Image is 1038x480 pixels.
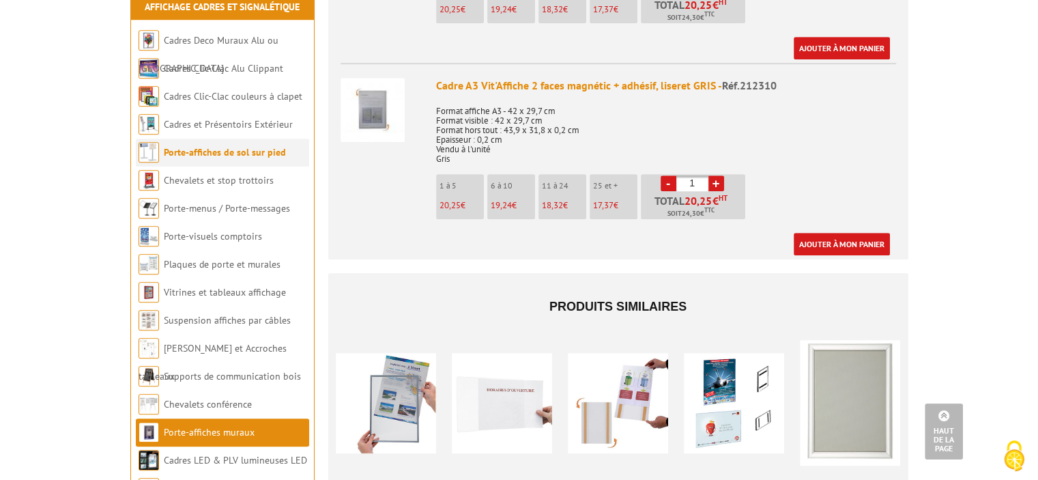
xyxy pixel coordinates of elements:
[164,230,262,242] a: Porte-visuels comptoirs
[164,118,293,130] a: Cadres et Présentoirs Extérieur
[139,254,159,274] img: Plaques de porte et murales
[139,142,159,163] img: Porte-affiches de sol sur pied
[542,181,586,190] p: 11 à 24
[542,201,586,210] p: €
[704,206,715,214] sup: TTC
[542,5,586,14] p: €
[439,199,461,211] span: 20,25
[164,426,255,438] a: Porte-affiches muraux
[542,3,563,15] span: 18,32
[704,10,715,18] sup: TTC
[145,1,300,13] a: Affichage Cadres et Signalétique
[997,439,1031,473] img: Cookies (fenêtre modale)
[164,62,283,74] a: Cadres Clic-Clac Alu Clippant
[139,170,159,190] img: Chevalets et stop trottoirs
[164,90,302,102] a: Cadres Clic-Clac couleurs à clapet
[644,195,745,219] p: Total
[139,394,159,414] img: Chevalets conférence
[593,201,637,210] p: €
[164,314,291,326] a: Suspension affiches par câbles
[925,404,963,460] a: Haut de la page
[341,78,405,142] img: Cadre A3 Vit'Affiche 2 faces magnétic + adhésif, liseret GRIS
[549,300,687,313] span: Produits similaires
[439,181,484,190] p: 1 à 5
[139,310,159,330] img: Suspension affiches par câbles
[139,86,159,107] img: Cadres Clic-Clac couleurs à clapet
[139,198,159,218] img: Porte-menus / Porte-messages
[667,208,715,219] span: Soit €
[593,199,614,211] span: 17,37
[436,97,896,164] p: Format affiche A3 - 42 x 29,7 cm Format visible : 42 x 29,7 cm Format hors tout : 43,9 x 31,8 x 0...
[491,199,512,211] span: 19,24
[139,342,287,382] a: [PERSON_NAME] et Accroches tableaux
[164,146,286,158] a: Porte-affiches de sol sur pied
[139,30,159,51] img: Cadres Deco Muraux Alu ou Bois
[164,174,274,186] a: Chevalets et stop trottoirs
[439,201,484,210] p: €
[139,422,159,442] img: Porte-affiches muraux
[164,202,290,214] a: Porte-menus / Porte-messages
[794,37,890,59] a: Ajouter à mon panier
[139,114,159,135] img: Cadres et Présentoirs Extérieur
[593,5,637,14] p: €
[593,3,614,15] span: 17,37
[682,12,700,23] span: 24,30
[684,195,712,206] span: 20,25
[719,193,727,203] sup: HT
[491,5,535,14] p: €
[990,434,1038,480] button: Cookies (fenêtre modale)
[667,12,715,23] span: Soit €
[593,181,637,190] p: 25 et +
[439,3,461,15] span: 20,25
[661,175,676,191] a: -
[722,79,777,92] span: Réf.212310
[164,258,280,270] a: Plaques de porte et murales
[491,201,535,210] p: €
[708,175,724,191] a: +
[682,208,700,219] span: 24,30
[164,286,286,298] a: Vitrines et tableaux affichage
[794,233,890,255] a: Ajouter à mon panier
[139,34,278,74] a: Cadres Deco Muraux Alu ou [GEOGRAPHIC_DATA]
[439,5,484,14] p: €
[542,199,563,211] span: 18,32
[139,338,159,358] img: Cimaises et Accroches tableaux
[164,370,301,382] a: Supports de communication bois
[491,181,535,190] p: 6 à 10
[164,398,252,410] a: Chevalets conférence
[139,282,159,302] img: Vitrines et tableaux affichage
[491,3,512,15] span: 19,24
[139,450,159,470] img: Cadres LED & PLV lumineuses LED
[139,226,159,246] img: Porte-visuels comptoirs
[436,78,896,94] div: Cadre A3 Vit'Affiche 2 faces magnétic + adhésif, liseret GRIS -
[712,195,719,206] span: €
[164,454,307,466] a: Cadres LED & PLV lumineuses LED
